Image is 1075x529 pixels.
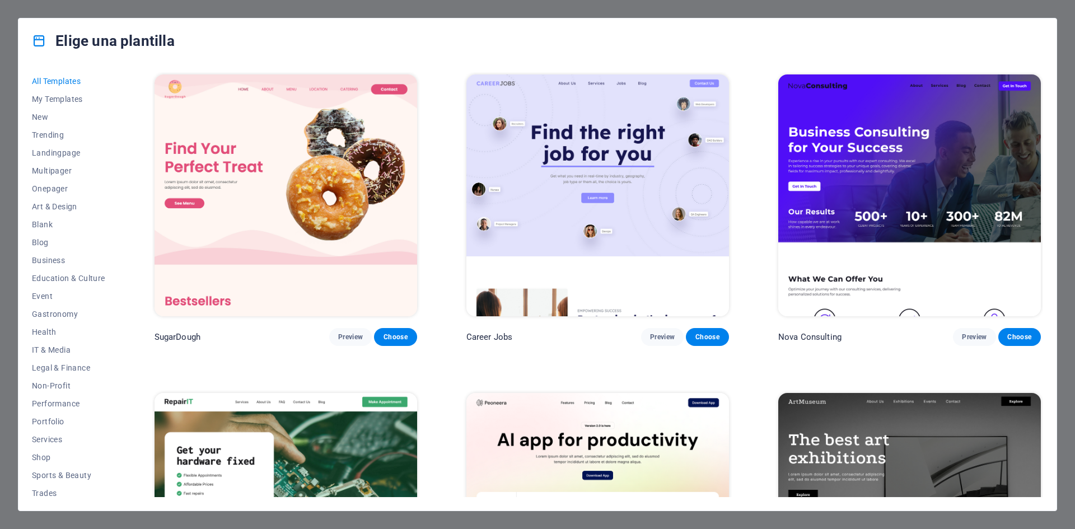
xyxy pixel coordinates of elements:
font: Elige una plantilla [55,32,175,49]
button: Business [32,251,105,269]
button: Performance [32,395,105,413]
button: Multipager [32,162,105,180]
img: Nova Consulting [778,74,1041,316]
button: Preview [953,328,995,346]
button: Education & Culture [32,269,105,287]
span: Blog [32,238,105,247]
span: Legal & Finance [32,363,105,372]
button: Choose [374,328,417,346]
span: All Templates [32,77,105,86]
span: Services [32,435,105,444]
span: Sports & Beauty [32,471,105,480]
span: Preview [962,333,987,341]
img: SugarDough [155,74,417,316]
button: Blog [32,233,105,251]
button: Blank [32,216,105,233]
button: Preview [329,328,372,346]
span: Trades [32,489,105,498]
span: IT & Media [32,345,105,354]
button: Health [32,323,105,341]
span: My Templates [32,95,105,104]
span: Preview [338,333,363,341]
span: Non-Profit [32,381,105,390]
p: Career Jobs [466,331,513,343]
span: Education & Culture [32,274,105,283]
button: Shop [32,448,105,466]
span: Shop [32,453,105,462]
button: All Templates [32,72,105,90]
span: Performance [32,399,105,408]
button: Trending [32,126,105,144]
span: Choose [1007,333,1032,341]
button: Legal & Finance [32,359,105,377]
button: Portfolio [32,413,105,430]
span: New [32,113,105,121]
span: Gastronomy [32,310,105,319]
span: Health [32,327,105,336]
button: Landingpage [32,144,105,162]
span: Choose [695,333,719,341]
span: Multipager [32,166,105,175]
button: IT & Media [32,341,105,359]
button: Sports & Beauty [32,466,105,484]
button: Gastronomy [32,305,105,323]
span: Art & Design [32,202,105,211]
button: Trades [32,484,105,502]
span: Choose [383,333,408,341]
button: Non-Profit [32,377,105,395]
button: Choose [686,328,728,346]
button: New [32,108,105,126]
button: Event [32,287,105,305]
span: Blank [32,220,105,229]
button: My Templates [32,90,105,108]
p: SugarDough [155,331,200,343]
span: Portfolio [32,417,105,426]
img: Career Jobs [466,74,729,316]
button: Onepager [32,180,105,198]
button: Preview [641,328,684,346]
span: Event [32,292,105,301]
span: Onepager [32,184,105,193]
button: Art & Design [32,198,105,216]
span: Preview [650,333,675,341]
span: Trending [32,130,105,139]
span: Business [32,256,105,265]
p: Nova Consulting [778,331,842,343]
button: Services [32,430,105,448]
button: Choose [998,328,1041,346]
span: Landingpage [32,148,105,157]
